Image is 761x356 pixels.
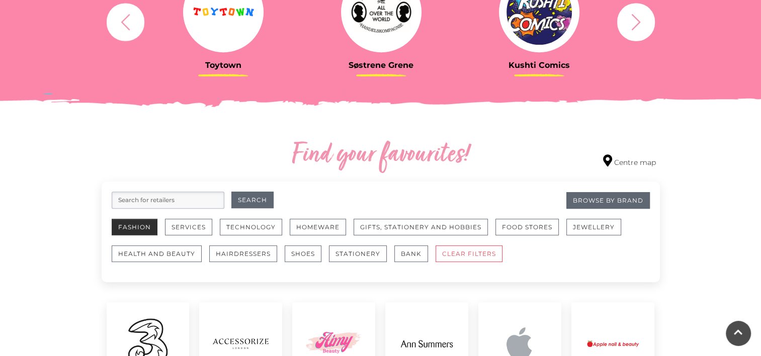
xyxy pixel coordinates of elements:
[329,245,394,272] a: Stationery
[197,139,564,171] h2: Find your favourites!
[566,219,629,245] a: Jewellery
[231,192,274,208] button: Search
[566,219,621,235] button: Jewellery
[285,245,329,272] a: Shoes
[112,245,202,262] button: Health and Beauty
[290,219,354,245] a: Homeware
[152,60,295,70] h3: Toytown
[165,219,220,245] a: Services
[290,219,346,235] button: Homeware
[329,245,387,262] button: Stationery
[495,219,559,235] button: Food Stores
[165,219,212,235] button: Services
[354,219,495,245] a: Gifts, Stationery and Hobbies
[285,245,321,262] button: Shoes
[112,219,157,235] button: Fashion
[209,245,285,272] a: Hairdressers
[354,219,488,235] button: Gifts, Stationery and Hobbies
[468,60,611,70] h3: Kushti Comics
[220,219,282,235] button: Technology
[112,245,209,272] a: Health and Beauty
[566,192,650,209] a: Browse By Brand
[220,219,290,245] a: Technology
[495,219,566,245] a: Food Stores
[112,219,165,245] a: Fashion
[603,154,656,168] a: Centre map
[209,245,277,262] button: Hairdressers
[394,245,436,272] a: Bank
[436,245,502,262] button: CLEAR FILTERS
[112,192,224,209] input: Search for retailers
[436,245,510,272] a: CLEAR FILTERS
[310,60,453,70] h3: Søstrene Grene
[394,245,428,262] button: Bank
